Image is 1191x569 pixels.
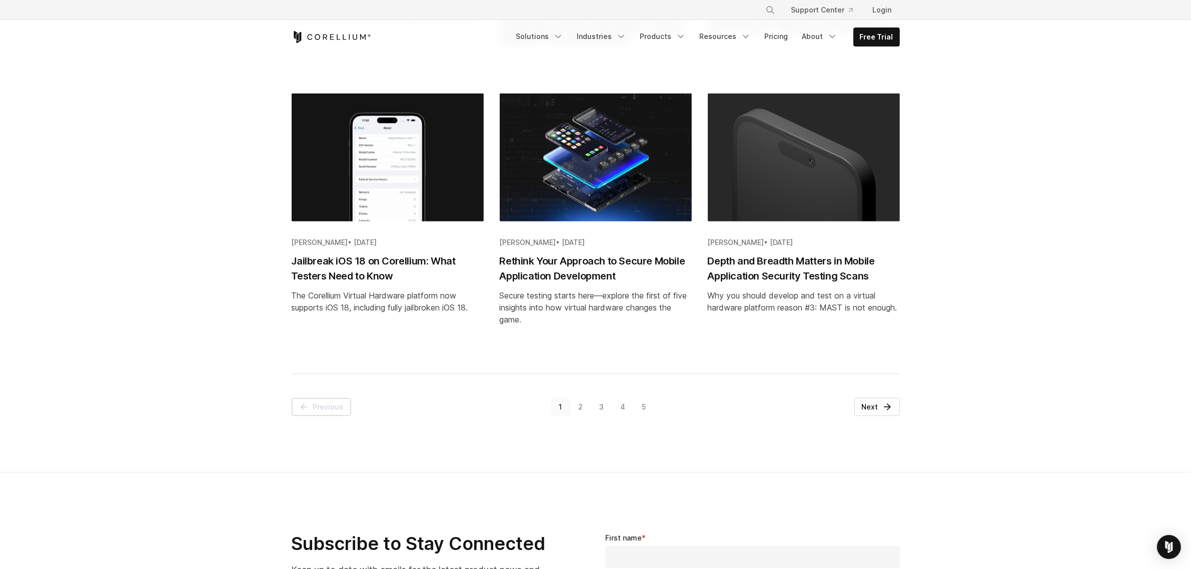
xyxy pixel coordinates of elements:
[783,1,861,19] a: Support Center
[708,238,764,246] span: [PERSON_NAME]
[500,93,692,221] img: Rethink Your Approach to Secure Mobile Application Development
[708,93,900,221] img: Depth and Breadth Matters in Mobile Application Security Testing Scans
[510,27,569,45] a: Solutions
[500,237,692,247] div: •
[292,238,348,246] span: [PERSON_NAME]
[708,253,900,283] h2: Depth and Breadth Matters in Mobile Application Security Testing Scans
[292,93,484,221] img: Jailbreak iOS 18 on Corellium: What Testers Need to Know
[354,238,377,246] span: [DATE]
[551,398,570,416] a: Go to Page 1
[753,1,900,19] div: Navigation Menu
[292,253,484,283] h2: Jailbreak iOS 18 on Corellium: What Testers Need to Know
[865,1,900,19] a: Login
[292,237,484,247] div: •
[562,238,585,246] span: [DATE]
[854,398,900,416] a: Next
[606,533,642,542] span: First name
[500,93,692,357] a: Blog post summary: Rethink Your Approach to Secure Mobile Application Development
[708,93,900,357] a: Blog post summary: Depth and Breadth Matters in Mobile Application Security Testing Scans
[759,27,794,45] a: Pricing
[292,289,484,313] div: The Corellium Virtual Hardware platform now supports iOS 18, including fully jailbroken iOS 18.
[591,398,612,416] a: Go to Page 3
[796,27,843,45] a: About
[500,289,692,325] div: Secure testing starts here—explore the first of five insights into how virtual hardware changes t...
[854,28,899,46] a: Free Trial
[770,238,793,246] span: [DATE]
[292,532,548,555] h2: Subscribe to Stay Connected
[500,253,692,283] h2: Rethink Your Approach to Secure Mobile Application Development
[708,289,900,313] div: Why you should develop and test on a virtual hardware platform reason #3: MAST is not enough.
[761,1,779,19] button: Search
[570,398,591,416] a: Go to Page 2
[634,27,692,45] a: Products
[292,93,484,357] a: Blog post summary: Jailbreak iOS 18 on Corellium: What Testers Need to Know
[292,398,900,416] nav: Pagination
[510,27,900,46] div: Navigation Menu
[708,237,900,247] div: •
[292,31,371,43] a: Corellium Home
[571,27,632,45] a: Industries
[694,27,757,45] a: Resources
[634,398,654,416] a: Go to Page 5
[500,238,556,246] span: [PERSON_NAME]
[1157,535,1181,559] div: Open Intercom Messenger
[612,398,634,416] a: Go to Page 4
